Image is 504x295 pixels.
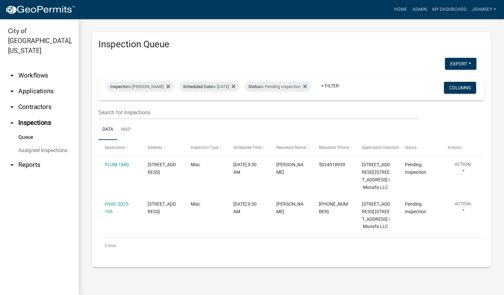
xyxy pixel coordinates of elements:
span: 443-447 SPRING STREET [148,201,176,214]
a: My Dashboard [430,3,469,16]
span: 502-975-9526 [319,201,348,214]
span: Pending Inspection [405,162,426,175]
i: arrow_drop_up [8,119,16,127]
a: Admin [410,3,430,16]
a: + Filter [316,80,344,92]
span: Misc [191,201,200,207]
button: Action [448,161,478,177]
div: [DATE] 9:30 AM [233,161,263,176]
i: arrow_drop_down [8,87,16,95]
datatable-header-cell: Actions [441,140,484,156]
span: Requestor Phone [319,145,349,150]
span: Requestor Name [276,145,306,150]
span: Application [105,145,125,150]
a: PLUM-1680 [105,162,129,167]
i: arrow_drop_down [8,161,16,169]
div: [DATE] 9:30 AM [233,200,263,216]
span: Status [248,84,261,89]
button: Export [445,58,476,70]
a: Map [117,119,135,140]
span: Misc [191,162,200,167]
span: 443-447 SPRING STREET [148,162,176,175]
a: HVAC-2025-105 [105,201,130,214]
input: Search for inspections [98,106,418,119]
a: jramsey [469,3,499,16]
div: is [DATE] [179,81,239,92]
span: Actions [448,145,461,150]
datatable-header-cell: Inspection Type [184,140,227,156]
span: Status [405,145,416,150]
datatable-header-cell: Application Description [356,140,399,156]
span: 443-447 SPRING STREET 443 Spring Street | Munafa LLC [362,201,390,229]
datatable-header-cell: Scheduled Time [227,140,270,156]
span: Scheduled Time [233,145,262,150]
datatable-header-cell: Requestor Phone [313,140,356,156]
datatable-header-cell: Requestor Name [270,140,313,156]
span: Address [148,145,162,150]
span: 443-447 SPRING STREET 443 Spring Street | Munafa LLC [362,162,390,190]
span: Pending Inspection [405,201,426,214]
span: Inspector [110,84,128,89]
span: 5024518939 [319,162,345,167]
div: 2 total [98,238,484,254]
a: Home [391,3,410,16]
datatable-header-cell: Address [141,140,184,156]
a: Data [98,119,117,140]
h3: Inspection Queue [98,39,484,50]
div: is Pending Inspection [244,81,311,92]
span: Application Description [362,145,403,150]
datatable-header-cell: Application [98,140,141,156]
button: Columns [444,82,476,94]
span: Inspection Type [191,145,219,150]
i: arrow_drop_down [8,103,16,111]
button: Action [448,200,478,217]
datatable-header-cell: Status [399,140,442,156]
span: Scheduled Date [183,84,213,89]
span: MARTIN [276,201,304,214]
div: is [PERSON_NAME] [106,81,174,92]
i: arrow_drop_down [8,72,16,79]
span: Jeremy Ramsey [276,162,304,175]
